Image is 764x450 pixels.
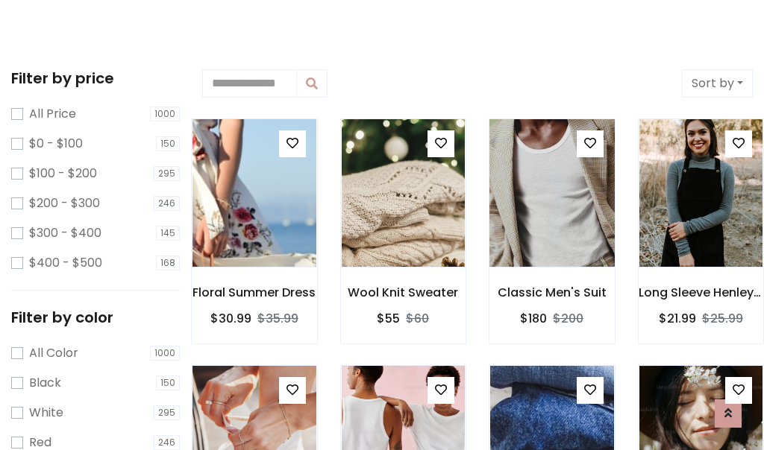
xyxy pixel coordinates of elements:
[639,285,764,300] h6: Long Sleeve Henley T-Shirt
[156,136,180,151] span: 150
[29,105,76,123] label: All Price
[702,310,743,327] del: $25.99
[406,310,429,327] del: $60
[192,285,317,300] h6: Floral Summer Dress
[154,196,180,211] span: 246
[11,308,180,326] h5: Filter by color
[682,69,753,98] button: Sort by
[489,285,615,300] h6: Classic Men's Suit
[150,107,180,121] span: 1000
[29,224,101,242] label: $300 - $400
[154,166,180,181] span: 295
[156,226,180,241] span: 145
[29,194,100,212] label: $200 - $300
[553,310,583,327] del: $200
[156,256,180,270] span: 168
[29,135,83,153] label: $0 - $100
[210,311,251,326] h6: $30.99
[29,254,102,272] label: $400 - $500
[150,346,180,361] span: 1000
[29,165,97,183] label: $100 - $200
[341,285,466,300] h6: Wool Knit Sweater
[156,375,180,390] span: 150
[520,311,547,326] h6: $180
[377,311,400,326] h6: $55
[29,404,63,422] label: White
[154,405,180,420] span: 295
[257,310,298,327] del: $35.99
[659,311,696,326] h6: $21.99
[29,374,61,392] label: Black
[154,435,180,450] span: 246
[29,344,78,362] label: All Color
[11,69,180,87] h5: Filter by price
